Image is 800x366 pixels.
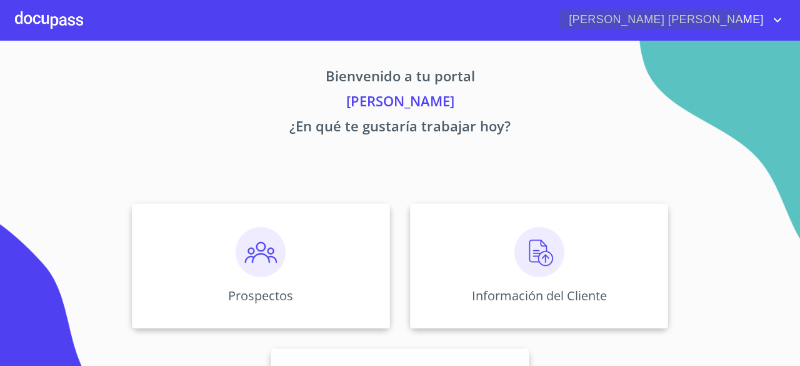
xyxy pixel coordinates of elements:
[15,116,785,141] p: ¿En qué te gustaría trabajar hoy?
[15,91,785,116] p: [PERSON_NAME]
[15,66,785,91] p: Bienvenido a tu portal
[559,10,785,30] button: account of current user
[236,227,286,277] img: prospectos.png
[559,10,770,30] span: [PERSON_NAME] [PERSON_NAME]
[228,287,293,304] p: Prospectos
[514,227,564,277] img: carga.png
[472,287,607,304] p: Información del Cliente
